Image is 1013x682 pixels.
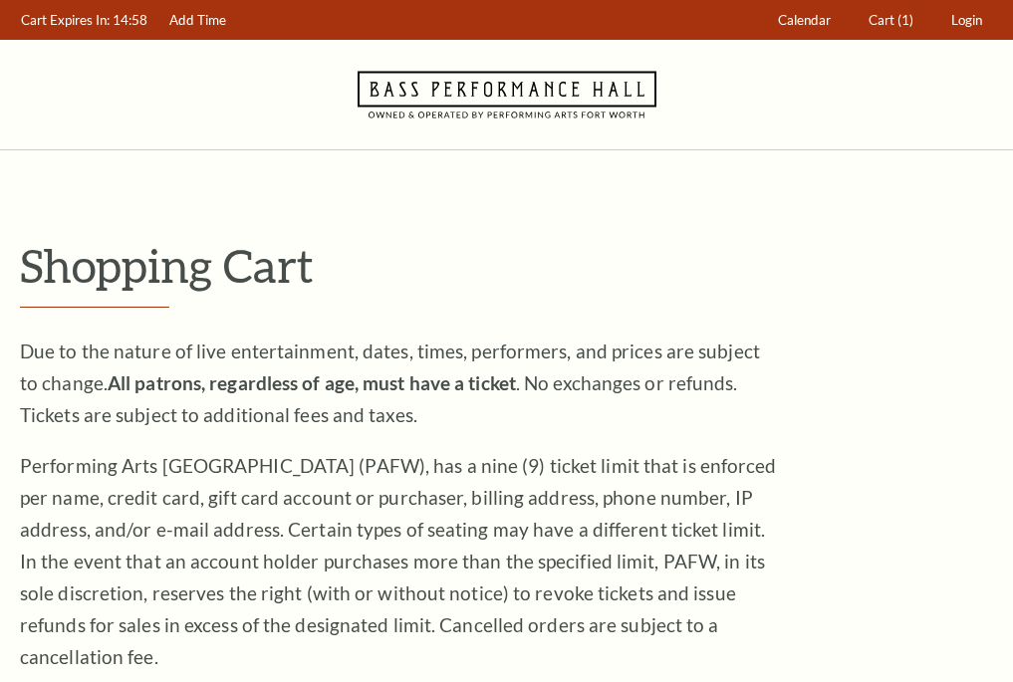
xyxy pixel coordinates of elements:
[897,12,913,28] span: (1)
[21,12,110,28] span: Cart Expires In:
[951,12,982,28] span: Login
[869,12,894,28] span: Cart
[160,1,236,40] a: Add Time
[20,240,993,291] p: Shopping Cart
[113,12,147,28] span: 14:58
[108,371,516,394] strong: All patrons, regardless of age, must have a ticket
[769,1,841,40] a: Calendar
[860,1,923,40] a: Cart (1)
[942,1,992,40] a: Login
[20,450,777,673] p: Performing Arts [GEOGRAPHIC_DATA] (PAFW), has a nine (9) ticket limit that is enforced per name, ...
[20,340,760,426] span: Due to the nature of live entertainment, dates, times, performers, and prices are subject to chan...
[778,12,831,28] span: Calendar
